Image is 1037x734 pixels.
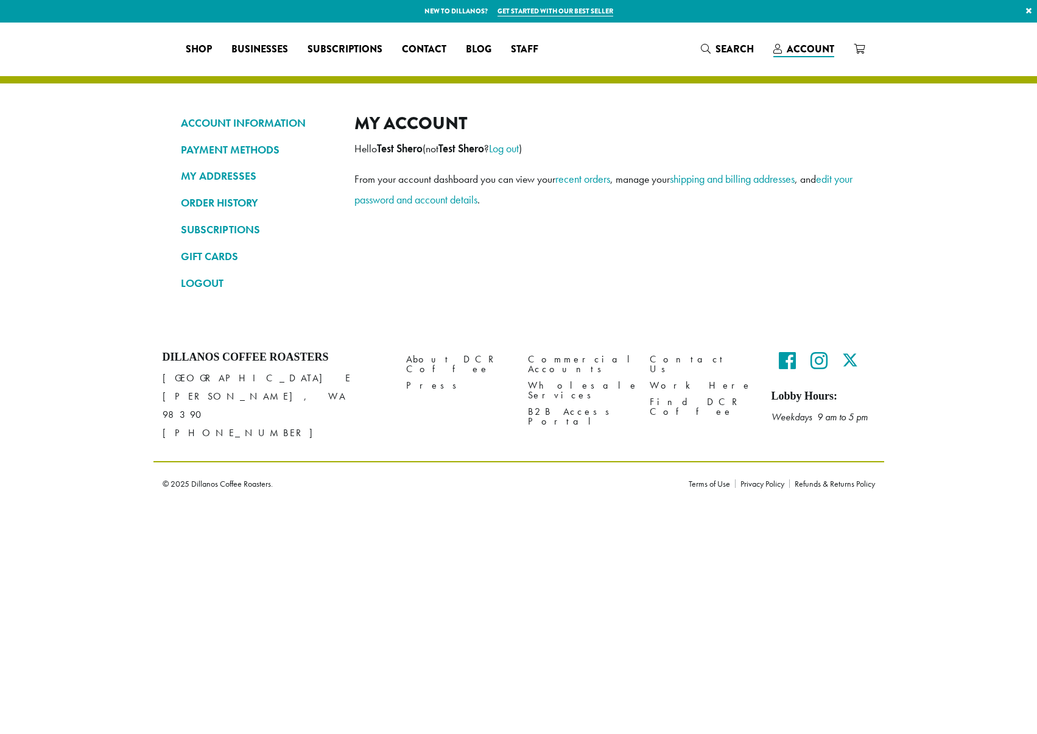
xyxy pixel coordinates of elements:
span: Account [787,42,834,56]
a: recent orders [555,172,610,186]
a: Find DCR Coffee [650,394,753,420]
h4: Dillanos Coffee Roasters [163,351,388,364]
p: Hello (not ? ) [354,138,857,159]
p: © 2025 Dillanos Coffee Roasters. [163,479,670,488]
a: Log out [489,141,519,155]
a: Commercial Accounts [528,351,631,377]
em: Weekdays 9 am to 5 pm [772,411,868,423]
a: Contact Us [650,351,753,377]
a: ORDER HISTORY [181,192,336,213]
a: Press [406,378,510,394]
h5: Lobby Hours: [772,390,875,403]
nav: Account pages [181,113,336,303]
span: Businesses [231,42,288,57]
h2: My account [354,113,857,134]
span: Search [715,42,754,56]
a: Get started with our best seller [497,6,613,16]
p: From your account dashboard you can view your , manage your , and . [354,169,857,210]
span: Staff [511,42,538,57]
p: [GEOGRAPHIC_DATA] E [PERSON_NAME], WA 98390 [PHONE_NUMBER] [163,369,388,442]
a: MY ADDRESSES [181,166,336,186]
a: B2B Access Portal [528,404,631,430]
span: Blog [466,42,491,57]
a: Terms of Use [689,479,735,488]
a: Shop [176,40,222,59]
strong: Test Shero [377,142,423,155]
span: Subscriptions [308,42,382,57]
a: Refunds & Returns Policy [789,479,875,488]
a: edit your password and account details [354,172,852,206]
a: Work Here [650,378,753,394]
strong: Test Shero [438,142,484,155]
span: Contact [402,42,446,57]
a: Search [691,39,764,59]
a: Wholesale Services [528,378,631,404]
a: Privacy Policy [735,479,789,488]
a: GIFT CARDS [181,246,336,267]
a: LOGOUT [181,273,336,294]
a: Staff [501,40,548,59]
a: ACCOUNT INFORMATION [181,113,336,133]
a: PAYMENT METHODS [181,139,336,160]
a: shipping and billing addresses [670,172,795,186]
a: SUBSCRIPTIONS [181,219,336,240]
span: Shop [186,42,212,57]
a: About DCR Coffee [406,351,510,377]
